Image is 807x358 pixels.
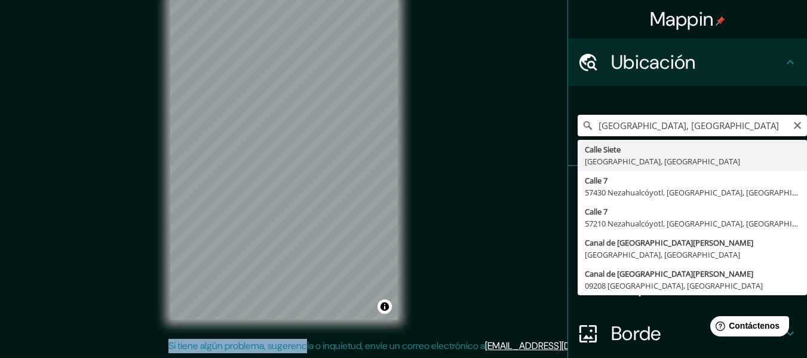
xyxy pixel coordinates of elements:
[585,268,753,279] font: Canal de [GEOGRAPHIC_DATA][PERSON_NAME]
[716,16,725,26] img: pin-icon.png
[585,237,753,248] font: Canal de [GEOGRAPHIC_DATA][PERSON_NAME]
[578,115,807,136] input: Elige tu ciudad o zona
[485,339,633,352] a: [EMAIL_ADDRESS][DOMAIN_NAME]
[650,7,714,32] font: Mappin
[585,280,763,291] font: 09208 [GEOGRAPHIC_DATA], [GEOGRAPHIC_DATA]
[568,214,807,262] div: Estilo
[611,50,696,75] font: Ubicación
[168,339,485,352] font: Si tiene algún problema, sugerencia o inquietud, envíe un correo electrónico a
[585,249,740,260] font: [GEOGRAPHIC_DATA], [GEOGRAPHIC_DATA]
[585,206,607,217] font: Calle 7
[585,175,607,186] font: Calle 7
[568,38,807,86] div: Ubicación
[568,310,807,357] div: Borde
[793,119,802,130] button: Claro
[568,166,807,214] div: Patas
[568,262,807,310] div: Disposición
[585,156,740,167] font: [GEOGRAPHIC_DATA], [GEOGRAPHIC_DATA]
[611,321,661,346] font: Borde
[701,311,794,345] iframe: Lanzador de widgets de ayuda
[585,144,621,155] font: Calle Siete
[378,299,392,314] button: Activar o desactivar atribución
